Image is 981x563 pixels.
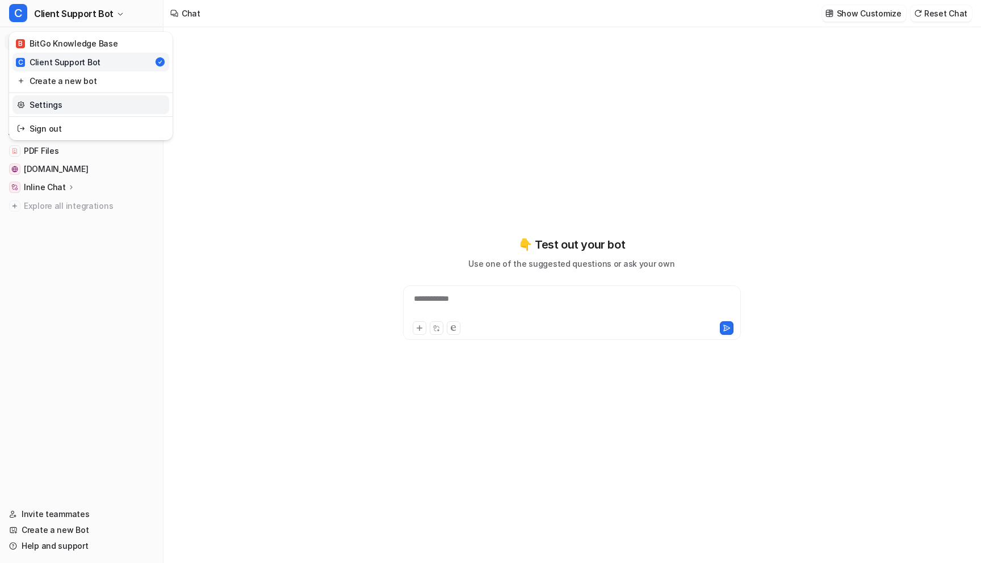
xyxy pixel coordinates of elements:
[17,99,25,111] img: reset
[16,56,100,68] div: Client Support Bot
[16,58,25,67] span: C
[12,95,169,114] a: Settings
[12,119,169,138] a: Sign out
[17,75,25,87] img: reset
[16,39,25,48] span: B
[9,4,27,22] span: C
[34,6,114,22] span: Client Support Bot
[16,37,118,49] div: BitGo Knowledge Base
[9,32,173,140] div: CClient Support Bot
[12,72,169,90] a: Create a new bot
[17,123,25,135] img: reset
